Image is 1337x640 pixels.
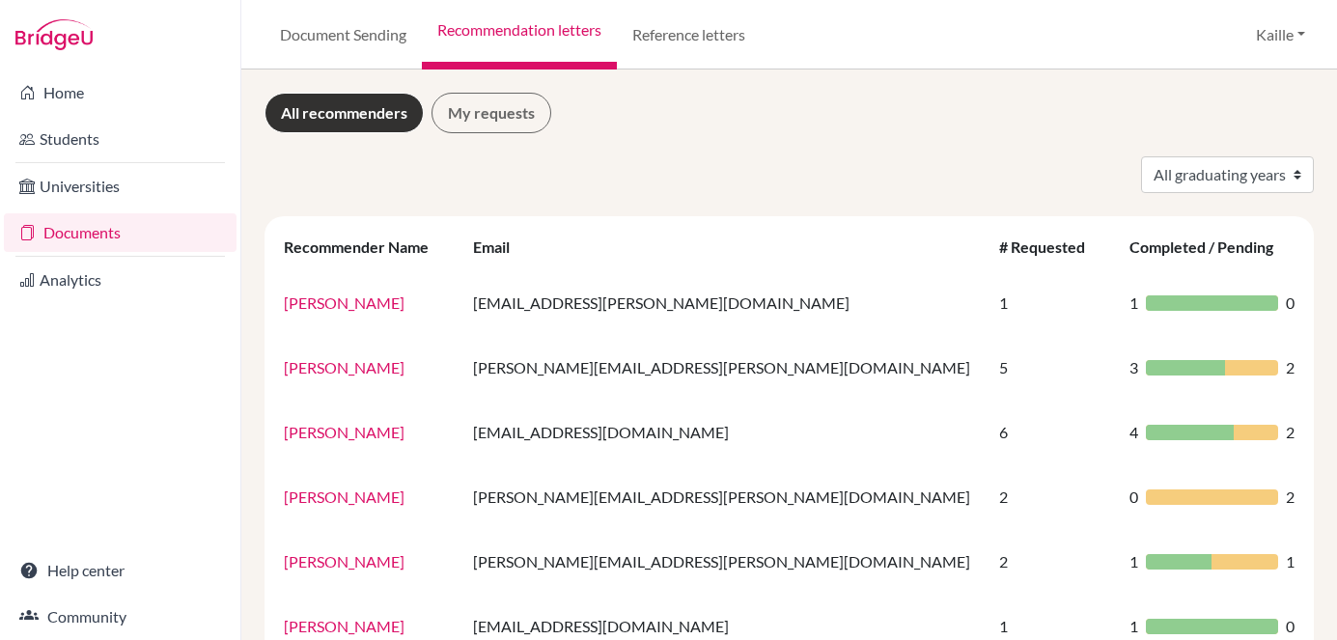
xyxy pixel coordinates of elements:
td: [EMAIL_ADDRESS][PERSON_NAME][DOMAIN_NAME] [461,270,988,335]
a: Community [4,598,237,636]
span: 0 [1286,292,1295,315]
a: Help center [4,551,237,590]
a: All recommenders [265,93,424,133]
span: 2 [1286,421,1295,444]
a: Analytics [4,261,237,299]
a: [PERSON_NAME] [284,552,404,570]
td: 2 [988,529,1118,594]
span: 0 [1129,486,1138,509]
td: [EMAIL_ADDRESS][DOMAIN_NAME] [461,400,988,464]
a: [PERSON_NAME] [284,423,404,441]
span: 4 [1129,421,1138,444]
td: [PERSON_NAME][EMAIL_ADDRESS][PERSON_NAME][DOMAIN_NAME] [461,529,988,594]
button: Kaille [1247,16,1314,53]
img: Bridge-U [15,19,93,50]
a: [PERSON_NAME] [284,358,404,376]
span: 1 [1129,550,1138,573]
td: [PERSON_NAME][EMAIL_ADDRESS][PERSON_NAME][DOMAIN_NAME] [461,335,988,400]
a: [PERSON_NAME] [284,487,404,506]
td: 6 [988,400,1118,464]
td: [PERSON_NAME][EMAIL_ADDRESS][PERSON_NAME][DOMAIN_NAME] [461,464,988,529]
div: Completed / Pending [1129,237,1293,256]
a: Documents [4,213,237,252]
span: 3 [1129,356,1138,379]
div: # Requested [999,237,1104,256]
span: 2 [1286,486,1295,509]
div: Email [473,237,529,256]
a: [PERSON_NAME] [284,617,404,635]
a: [PERSON_NAME] [284,293,404,312]
span: 1 [1129,615,1138,638]
td: 1 [988,270,1118,335]
a: Universities [4,167,237,206]
div: Recommender Name [284,237,448,256]
span: 0 [1286,615,1295,638]
span: 1 [1129,292,1138,315]
td: 5 [988,335,1118,400]
a: Home [4,73,237,112]
span: 2 [1286,356,1295,379]
a: Students [4,120,237,158]
td: 2 [988,464,1118,529]
span: 1 [1286,550,1295,573]
a: My requests [432,93,551,133]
